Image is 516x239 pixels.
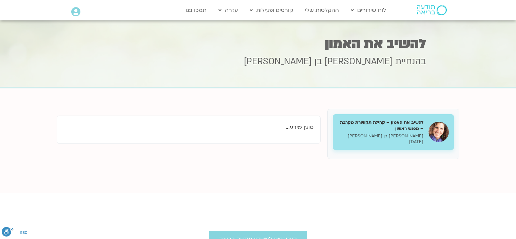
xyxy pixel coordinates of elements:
[302,4,342,17] a: ההקלטות שלי
[244,55,393,68] span: [PERSON_NAME] בן [PERSON_NAME]
[338,139,423,145] p: [DATE]
[215,4,241,17] a: עזרה
[428,122,449,142] img: להשיב את האמון – קהילת תקשורת מקרבת – מפגש ראשון
[395,55,426,68] span: בהנחיית
[182,4,210,17] a: תמכו בנו
[338,133,423,139] p: [PERSON_NAME] בן [PERSON_NAME]
[246,4,297,17] a: קורסים ופעילות
[64,123,313,132] p: טוען מידע...
[417,5,447,15] img: תודעה בריאה
[347,4,389,17] a: לוח שידורים
[90,37,426,50] h1: להשיב את האמון
[338,119,423,132] h5: להשיב את האמון – קהילת תקשורת מקרבת – מפגש ראשון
